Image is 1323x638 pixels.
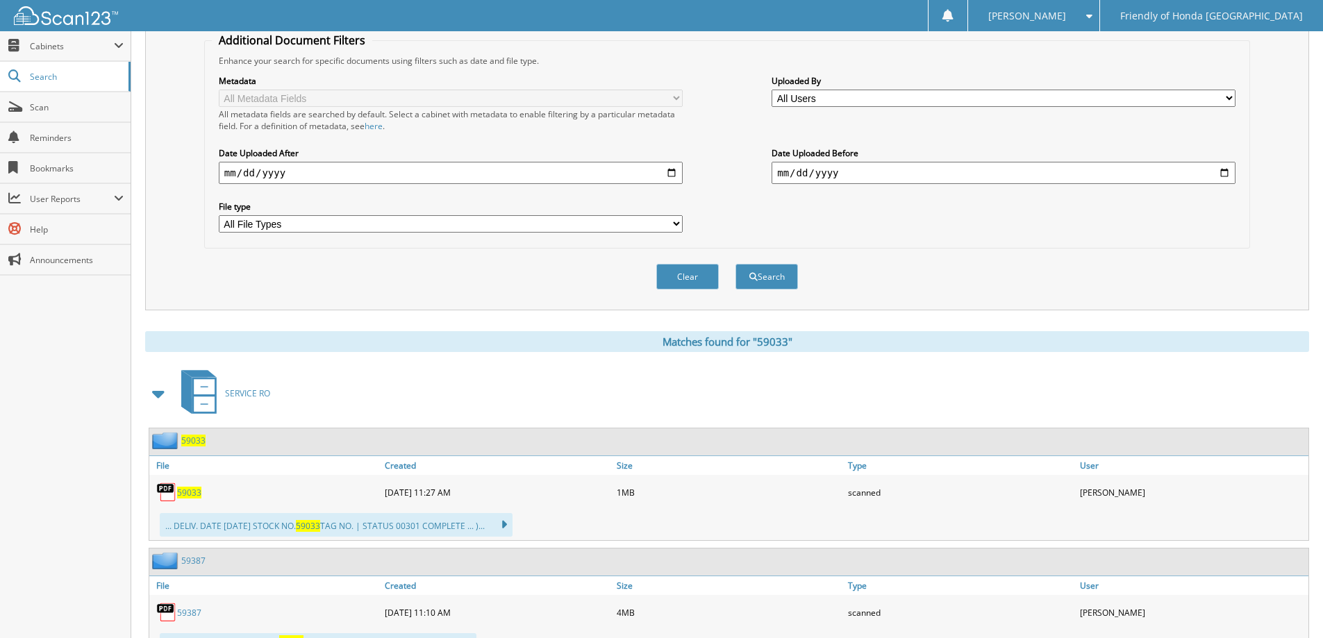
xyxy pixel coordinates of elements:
[844,576,1076,595] a: Type
[1120,12,1303,20] span: Friendly of Honda [GEOGRAPHIC_DATA]
[212,55,1242,67] div: Enhance your search for specific documents using filters such as date and file type.
[772,162,1235,184] input: end
[219,75,683,87] label: Metadata
[988,12,1066,20] span: [PERSON_NAME]
[30,224,124,235] span: Help
[365,120,383,132] a: here
[160,513,513,537] div: ... DELIV. DATE [DATE] STOCK NO. TAG NO. | STATUS 00301 COMPLETE ... )...
[613,456,845,475] a: Size
[152,432,181,449] img: folder2.png
[156,482,177,503] img: PDF.png
[181,435,206,446] a: 59033
[177,487,201,498] a: 59033
[156,602,177,623] img: PDF.png
[225,387,270,399] span: SERVICE RO
[173,366,270,421] a: SERVICE RO
[844,478,1076,506] div: scanned
[613,478,845,506] div: 1MB
[219,108,683,132] div: All metadata fields are searched by default. Select a cabinet with metadata to enable filtering b...
[30,162,124,174] span: Bookmarks
[772,75,1235,87] label: Uploaded By
[149,456,381,475] a: File
[1076,598,1308,626] div: [PERSON_NAME]
[1076,456,1308,475] a: User
[613,576,845,595] a: Size
[30,132,124,144] span: Reminders
[1254,571,1323,638] iframe: Chat Widget
[212,33,372,48] legend: Additional Document Filters
[30,71,122,83] span: Search
[149,576,381,595] a: File
[30,193,114,205] span: User Reports
[30,101,124,113] span: Scan
[177,607,201,619] a: 59387
[30,40,114,52] span: Cabinets
[1076,576,1308,595] a: User
[613,598,845,626] div: 4MB
[381,456,613,475] a: Created
[181,555,206,566] a: 59387
[735,264,798,289] button: Search
[844,456,1076,475] a: Type
[381,478,613,506] div: [DATE] 11:27 AM
[30,254,124,266] span: Announcements
[1076,478,1308,506] div: [PERSON_NAME]
[296,520,320,532] span: 59033
[656,264,719,289] button: Clear
[219,201,683,212] label: File type
[772,147,1235,159] label: Date Uploaded Before
[219,162,683,184] input: start
[844,598,1076,626] div: scanned
[381,598,613,626] div: [DATE] 11:10 AM
[219,147,683,159] label: Date Uploaded After
[14,6,118,25] img: scan123-logo-white.svg
[381,576,613,595] a: Created
[152,552,181,569] img: folder2.png
[145,331,1309,352] div: Matches found for "59033"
